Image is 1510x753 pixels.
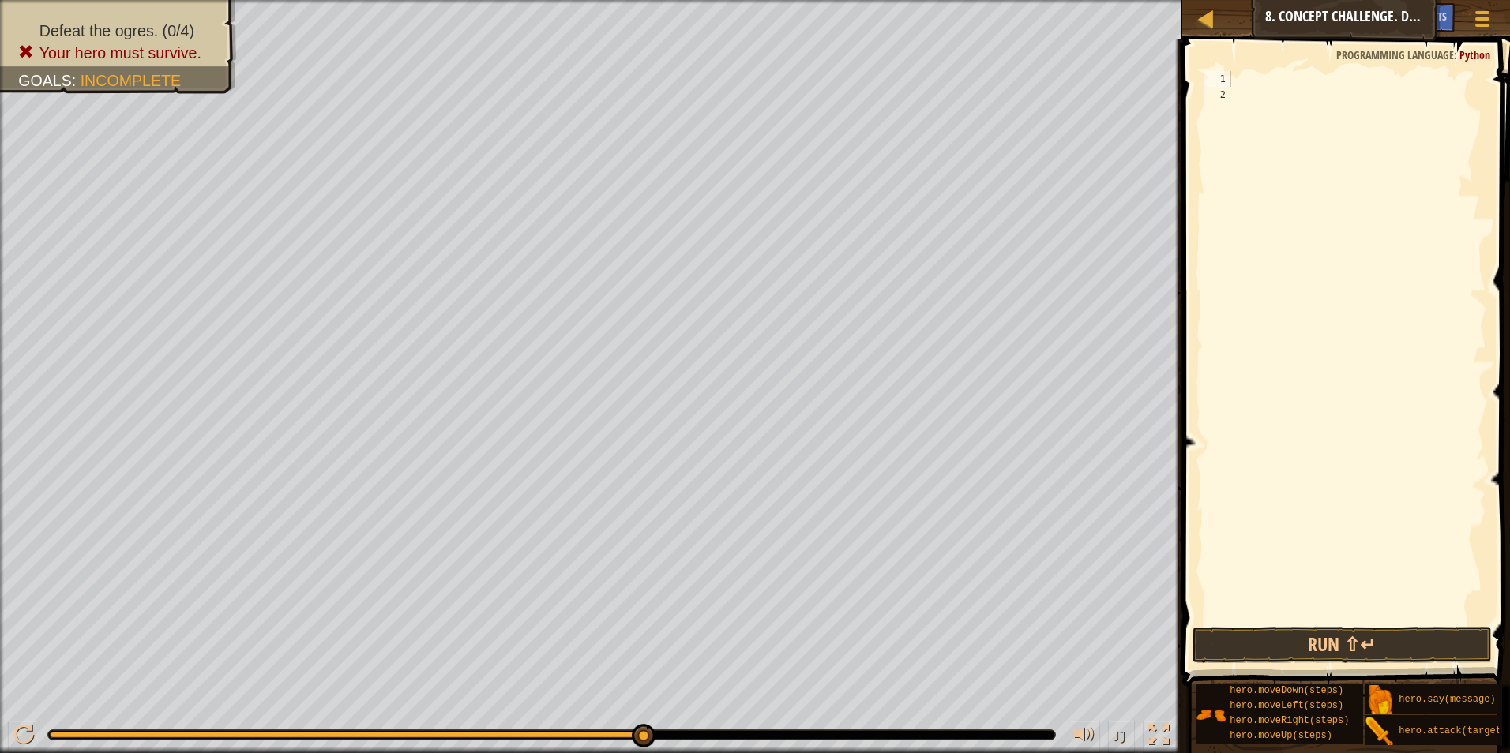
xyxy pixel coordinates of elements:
[1193,627,1493,663] button: Run ⇧↵
[18,20,220,42] li: Defeat the ogres.
[1108,721,1135,753] button: ♫
[1111,723,1127,747] span: ♫
[1069,721,1100,753] button: Adjust volume
[1143,721,1174,753] button: Toggle fullscreen
[1463,3,1502,40] button: Show game menu
[1230,700,1343,711] span: hero.moveLeft(steps)
[1204,87,1230,103] div: 2
[1230,715,1349,726] span: hero.moveRight(steps)
[1230,685,1343,696] span: hero.moveDown(steps)
[1230,730,1332,741] span: hero.moveUp(steps)
[81,72,181,89] span: Incomplete
[39,22,194,39] span: Defeat the ogres. (0/4)
[1336,47,1454,62] span: Programming language
[18,72,72,89] span: Goals
[39,44,201,62] span: Your hero must survive.
[72,72,81,89] span: :
[1459,47,1490,62] span: Python
[18,42,220,64] li: Your hero must survive.
[1196,700,1226,730] img: portrait.png
[1454,47,1459,62] span: :
[1365,717,1395,747] img: portrait.png
[1421,9,1447,24] span: Hints
[1365,685,1395,715] img: portrait.png
[1399,725,1507,736] span: hero.attack(target)
[8,721,39,753] button: Ctrl + P: Pause
[1204,71,1230,87] div: 1
[1399,694,1495,705] span: hero.say(message)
